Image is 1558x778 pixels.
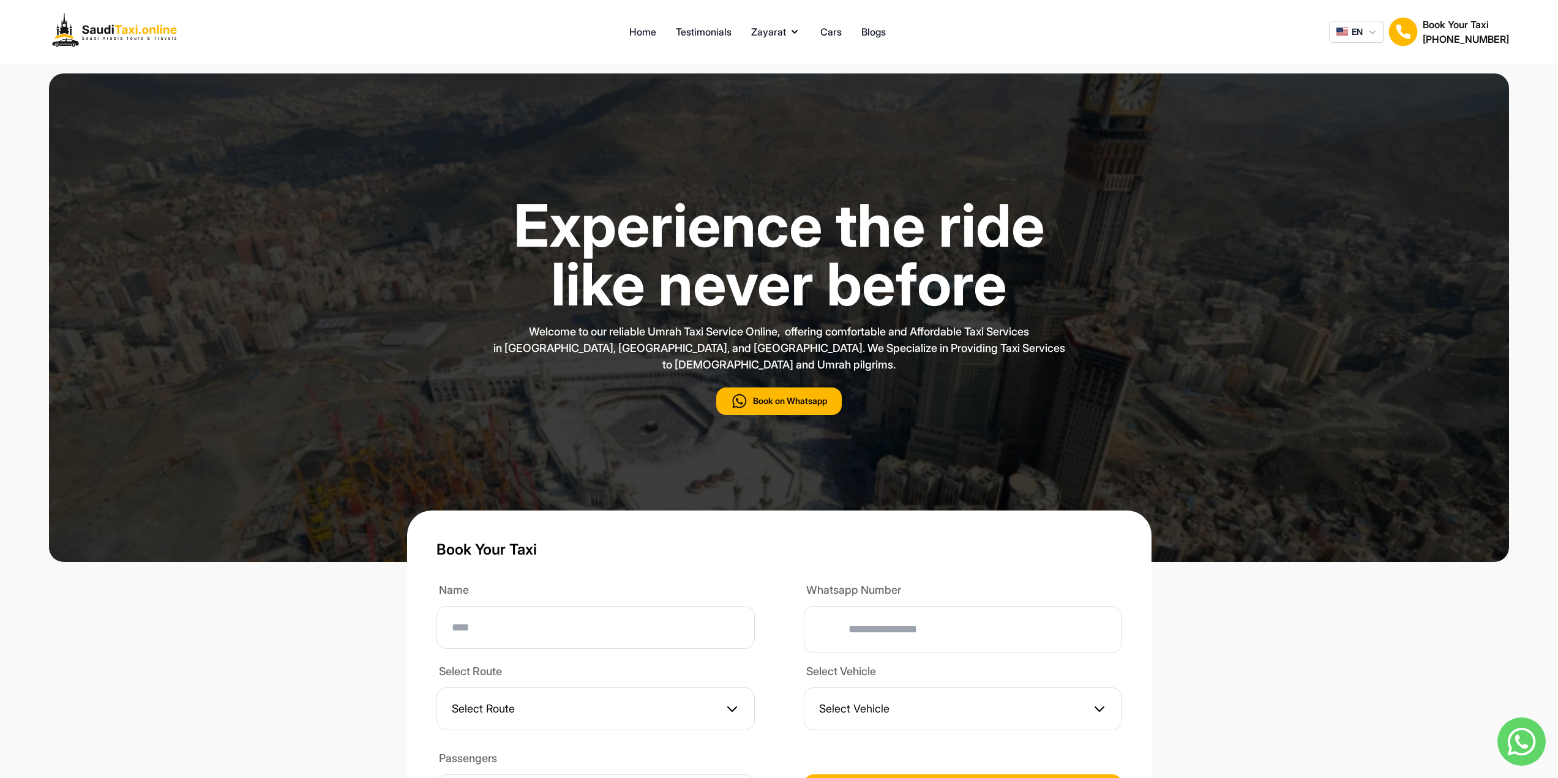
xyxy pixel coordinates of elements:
a: Home [629,24,656,39]
a: Cars [820,24,842,39]
label: Select Vehicle [804,663,1122,683]
button: Book on Whatsapp [716,387,842,415]
label: Select Route [436,663,755,683]
button: EN [1329,21,1384,43]
h2: [PHONE_NUMBER] [1423,32,1509,47]
img: Logo [49,10,186,54]
img: whatsapp [1497,717,1546,766]
p: Welcome to our reliable Umrah Taxi Service Online, offering comfortable and Affordable Taxi Servi... [473,323,1085,373]
a: Testimonials [676,24,732,39]
img: call [731,392,748,410]
h1: Experience the ride like never before [495,196,1064,313]
h1: Book Your Taxi [436,540,1122,559]
div: Book Your Taxi [1423,17,1509,47]
button: Zayarat [751,24,801,39]
label: Whatsapp Number [804,582,1122,601]
label: Passengers [436,750,755,769]
img: Book Your Taxi [1388,17,1418,47]
button: Select Route [436,687,755,730]
h1: Book Your Taxi [1423,17,1509,32]
a: Blogs [861,24,886,39]
label: Name [436,582,755,601]
button: Select Vehicle [804,687,1122,730]
span: EN [1352,26,1363,38]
